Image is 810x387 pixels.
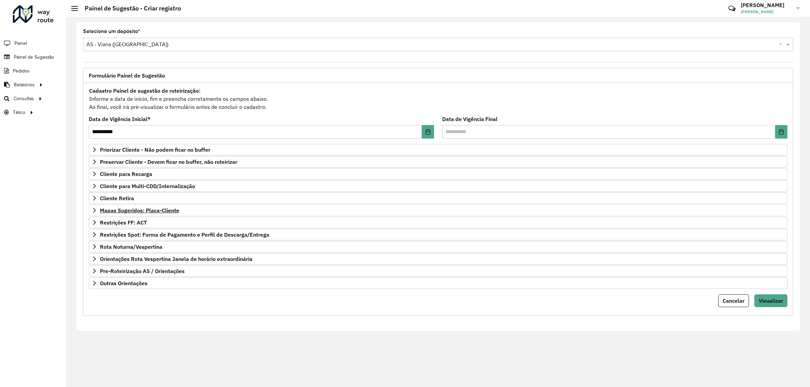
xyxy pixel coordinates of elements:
a: Contato Rápido [725,1,739,16]
span: Visualizar [759,297,783,304]
span: Restrições Spot: Forma de Pagamento e Perfil de Descarga/Entrega [100,232,269,237]
span: Preservar Cliente - Devem ficar no buffer, não roteirizar [100,159,237,165]
span: Cliente para Recarga [100,171,152,177]
a: Cliente Retira [89,192,787,204]
span: Formulário Painel de Sugestão [89,73,165,78]
a: Outras Orientações [89,277,787,289]
a: Restrições Spot: Forma de Pagamento e Perfil de Descarga/Entrega [89,229,787,240]
span: Mapas Sugeridos: Placa-Cliente [100,208,179,213]
label: Data de Vigência Inicial [89,115,151,123]
a: Preservar Cliente - Devem ficar no buffer, não roteirizar [89,156,787,168]
span: Painel de Sugestão [14,54,54,61]
label: Data de Vigência Final [442,115,497,123]
button: Choose Date [422,125,434,139]
span: Pre-Roteirização AS / Orientações [100,268,185,274]
a: Pre-Roteirização AS / Orientações [89,265,787,277]
a: Cliente para Recarga [89,168,787,180]
span: Outras Orientações [100,280,147,286]
a: Mapas Sugeridos: Placa-Cliente [89,205,787,216]
div: Informe a data de inicio, fim e preencha corretamente os campos abaixo. Ao final, você irá pré-vi... [89,86,787,111]
span: Rota Noturna/Vespertina [100,244,162,249]
span: Tático [13,109,25,116]
h2: Painel de Sugestão - Criar registro [78,5,181,12]
button: Cancelar [718,294,749,307]
span: Consultas [13,95,34,102]
span: Restrições FF: ACT [100,220,147,225]
span: Orientações Rota Vespertina Janela de horário extraordinária [100,256,252,262]
span: Cancelar [723,297,745,304]
a: Rota Noturna/Vespertina [89,241,787,252]
a: Restrições FF: ACT [89,217,787,228]
span: Painel [15,40,27,47]
span: Relatórios [14,81,35,88]
h3: [PERSON_NAME] [741,2,791,8]
span: [PERSON_NAME] [741,9,791,15]
span: Priorizar Cliente - Não podem ficar no buffer [100,147,210,152]
a: Cliente para Multi-CDD/Internalização [89,180,787,192]
a: Priorizar Cliente - Não podem ficar no buffer [89,144,787,155]
span: Cliente Retira [100,196,134,201]
span: Clear all [779,40,785,49]
button: Visualizar [754,294,787,307]
a: Orientações Rota Vespertina Janela de horário extraordinária [89,253,787,265]
strong: Cadastro Painel de sugestão de roteirização: [89,87,200,94]
span: Pedidos [13,67,30,75]
label: Selecione um depósito [83,27,140,35]
span: Cliente para Multi-CDD/Internalização [100,183,195,189]
button: Choose Date [775,125,787,139]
